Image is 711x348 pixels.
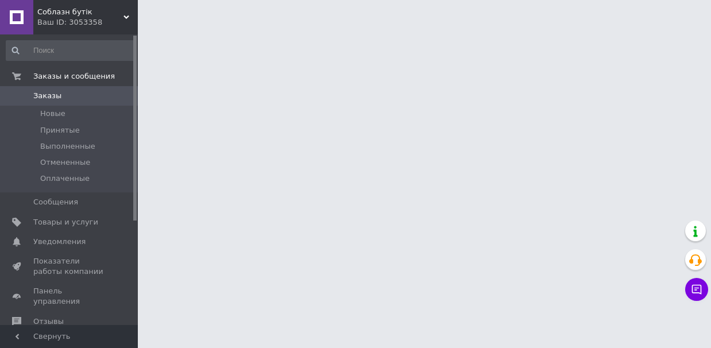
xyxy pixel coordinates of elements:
span: Выполненные [40,141,95,152]
div: Ваш ID: 3053358 [37,17,138,28]
span: Заказы и сообщения [33,71,115,82]
span: Товары и услуги [33,217,98,227]
span: Новые [40,109,65,119]
span: Соблазн бутік [37,7,123,17]
input: Поиск [6,40,136,61]
span: Отмененные [40,157,90,168]
span: Панель управления [33,286,106,307]
span: Заказы [33,91,61,101]
span: Принятые [40,125,80,136]
span: Показатели работы компании [33,256,106,277]
button: Чат с покупателем [685,278,708,301]
span: Уведомления [33,237,86,247]
span: Сообщения [33,197,78,207]
span: Оплаченные [40,173,90,184]
span: Отзывы [33,316,64,327]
